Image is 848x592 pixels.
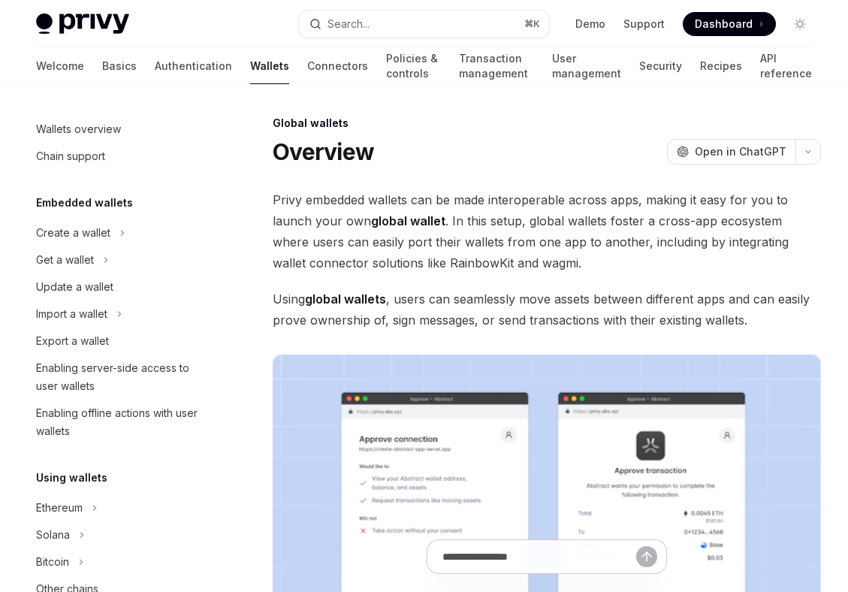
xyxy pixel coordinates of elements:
[36,251,94,269] div: Get a wallet
[36,194,133,212] h5: Embedded wallets
[36,224,110,242] div: Create a wallet
[305,291,386,307] strong: global wallets
[36,120,121,138] div: Wallets overview
[700,48,742,84] a: Recipes
[552,48,621,84] a: User management
[307,48,368,84] a: Connectors
[636,546,657,567] button: Send message
[639,48,682,84] a: Security
[24,116,216,143] a: Wallets overview
[36,147,105,165] div: Chain support
[683,12,776,36] a: Dashboard
[371,213,445,228] strong: global wallet
[36,305,107,323] div: Import a wallet
[623,17,665,32] a: Support
[327,15,370,33] div: Search...
[36,332,109,350] div: Export a wallet
[24,273,216,301] a: Update a wallet
[24,400,216,445] a: Enabling offline actions with user wallets
[250,48,289,84] a: Wallets
[36,359,207,395] div: Enabling server-side access to user wallets
[695,17,753,32] span: Dashboard
[24,143,216,170] a: Chain support
[36,499,83,517] div: Ethereum
[155,48,232,84] a: Authentication
[459,48,534,84] a: Transaction management
[524,18,540,30] span: ⌘ K
[273,189,821,273] span: Privy embedded wallets can be made interoperable across apps, making it easy for you to launch yo...
[760,48,812,84] a: API reference
[36,469,107,487] h5: Using wallets
[667,139,795,165] button: Open in ChatGPT
[36,404,207,440] div: Enabling offline actions with user wallets
[273,138,374,165] h1: Overview
[24,328,216,355] a: Export a wallet
[788,12,812,36] button: Toggle dark mode
[273,288,821,331] span: Using , users can seamlessly move assets between different apps and can easily prove ownership of...
[36,526,70,544] div: Solana
[36,14,129,35] img: light logo
[386,48,441,84] a: Policies & controls
[36,48,84,84] a: Welcome
[575,17,605,32] a: Demo
[695,144,786,159] span: Open in ChatGPT
[36,278,113,296] div: Update a wallet
[273,116,821,131] div: Global wallets
[299,11,550,38] button: Search...⌘K
[24,355,216,400] a: Enabling server-side access to user wallets
[102,48,137,84] a: Basics
[36,553,69,571] div: Bitcoin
